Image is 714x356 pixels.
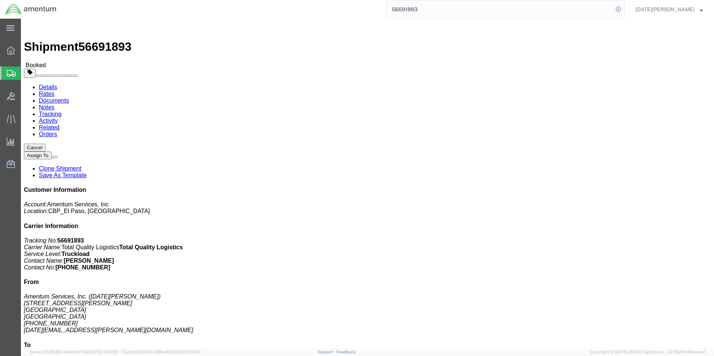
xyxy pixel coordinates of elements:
span: Server: 2025.18.0-a0edd1917ac [30,350,118,354]
button: [DATE][PERSON_NAME] [635,5,704,14]
span: Noel Arrieta [636,5,695,13]
span: Client: 2025.18.0-198a450 [122,350,201,354]
img: logo [5,4,57,15]
a: Support [318,350,336,354]
span: [DATE] 10:10:00 [89,350,118,354]
iframe: FS Legacy Container [21,19,714,348]
span: Copyright © [DATE]-[DATE] Agistix Inc., All Rights Reserved [590,349,705,355]
input: Search for shipment number, reference number [386,0,613,18]
a: Feedback [336,350,356,354]
span: [DATE] 10:06:13 [171,350,201,354]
